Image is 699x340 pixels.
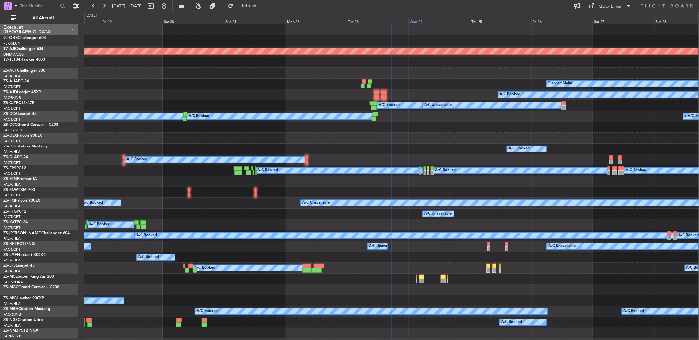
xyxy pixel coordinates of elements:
[3,128,22,133] a: FAGC/GCJ
[3,210,26,214] a: ZS-FTGPC12
[3,171,20,176] a: FACT/CPT
[3,307,18,311] span: ZS-MRH
[369,241,397,251] div: A/C Unavailable
[197,306,218,316] div: A/C Booked
[3,134,42,138] a: ZS-DEXFalcon 900EX
[3,258,21,263] a: FALA/HLA
[548,241,576,251] div: A/C Unavailable
[3,247,20,252] a: FACT/CPT
[3,155,17,159] span: ZS-DLA
[599,3,621,10] div: Quick Links
[3,84,20,89] a: FACT/CPT
[3,193,20,198] a: FACT/CPT
[225,1,264,11] button: Refresh
[3,199,40,203] a: ZS-FCIFalcon 900EX
[3,275,54,279] a: ZS-MCESuper King Air 200
[3,41,21,46] a: FLKK/LUN
[3,210,17,214] span: ZS-FTG
[3,188,18,192] span: ZS-FAW
[3,318,43,322] a: ZS-NGSCitation Ultra
[3,296,17,300] span: ZS-MIG
[3,112,37,116] a: ZS-DCALearjet 45
[408,18,470,24] div: Wed 24
[3,275,18,279] span: ZS-MCE
[3,231,41,235] span: ZS-[PERSON_NAME]
[347,18,408,24] div: Tue 23
[136,231,157,240] div: A/C Booked
[302,198,330,208] div: A/C Unavailable
[435,166,456,175] div: A/C Booked
[3,79,18,83] span: ZS-AHA
[189,111,209,121] div: A/C Booked
[3,106,20,111] a: FACT/CPT
[3,134,17,138] span: ZS-DEX
[3,90,17,94] span: ZS-AJD
[235,4,262,8] span: Refresh
[3,253,17,257] span: ZS-LMF
[593,18,654,24] div: Sat 27
[112,3,143,9] span: [DATE] - [DATE]
[3,280,23,284] a: FAGM/QRA
[3,323,21,328] a: FALA/HLA
[3,36,18,40] span: 9J-ONE
[3,123,17,127] span: ZS-DCC
[3,149,21,154] a: FALA/HLA
[3,264,35,268] a: ZS-LRJLearjet 45
[3,166,26,170] a: ZS-ERSPC12
[3,74,21,79] a: FALA/HLA
[86,13,97,19] div: [DATE]
[626,166,647,175] div: A/C Booked
[3,329,18,333] span: ZS-NMZ
[3,285,59,289] a: ZS-MGCGrand Caravan - C208
[3,318,18,322] span: ZS-NGS
[3,182,21,187] a: FALA/HLA
[101,18,163,24] div: Fri 19
[3,47,15,51] span: T7-AJI
[3,204,21,209] a: FALA/HLA
[3,139,20,144] a: FACT/CPT
[3,69,45,73] a: ZS-ACTChallenger 300
[3,220,28,224] a: ZS-KATPC-24
[3,52,24,57] a: DNMM/LOS
[424,101,452,110] div: A/C Unavailable
[3,58,45,62] a: T7-TJ104Hawker 4000
[82,198,103,208] div: A/C Booked
[3,307,50,311] a: ZS-MRHCitation Mustang
[3,160,20,165] a: FACT/CPT
[3,312,21,317] a: FAOR/JNB
[3,155,28,159] a: ZS-DLAPC-24
[3,69,17,73] span: ZS-ACT
[3,117,20,122] a: FACT/CPT
[3,47,43,51] a: T7-AJIChallenger 604
[3,36,46,40] a: 9J-ONEChallenger 604
[224,18,286,24] div: Sun 21
[3,101,34,105] a: ZS-CJTPC12/47E
[138,252,159,262] div: A/C Booked
[127,155,147,165] div: A/C Booked
[3,225,20,230] a: FACT/CPT
[3,334,21,339] a: FAPM/PZB
[3,79,29,83] a: ZS-AHAPC-24
[3,101,16,105] span: ZS-CJT
[548,79,572,89] div: Planned Maint
[3,253,46,257] a: ZS-LMFNextant 400XTi
[3,199,15,203] span: ZS-FCI
[3,329,38,333] a: ZS-NMZPC12 NGX
[3,123,58,127] a: ZS-DCCGrand Caravan - C208
[379,101,400,110] div: A/C Booked
[500,90,521,100] div: A/C Booked
[3,215,20,219] a: FACT/CPT
[3,90,41,94] a: ZS-AJDLearjet 45XR
[509,144,530,154] div: A/C Booked
[3,177,37,181] a: ZS-ETNPremier IA
[3,166,16,170] span: ZS-ERS
[17,16,69,20] span: All Aircraft
[3,242,17,246] span: ZS-KHT
[3,145,15,148] span: ZS-DFI
[3,269,21,274] a: FALA/HLA
[20,1,58,11] input: Trip Number
[3,264,16,268] span: ZS-LRJ
[286,18,347,24] div: Mon 22
[7,13,71,23] button: All Aircraft
[3,58,20,62] span: T7-TJ104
